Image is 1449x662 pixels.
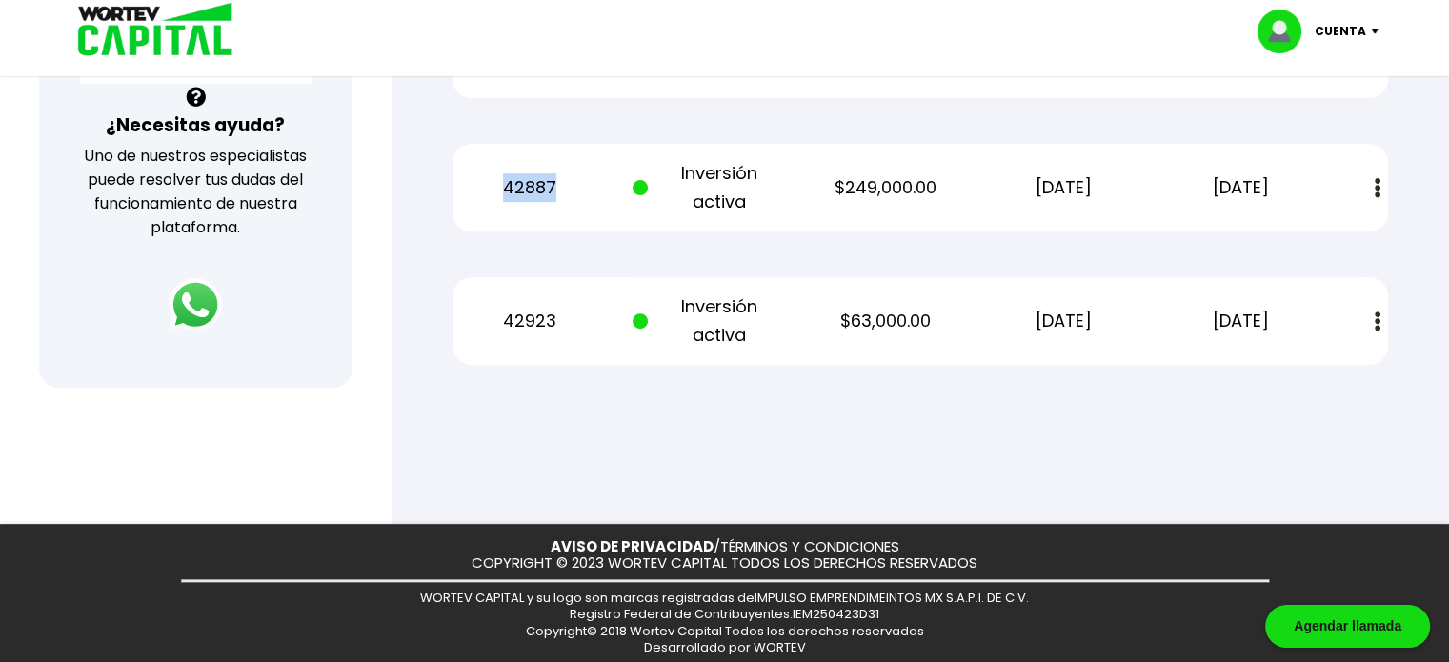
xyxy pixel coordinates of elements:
p: COPYRIGHT © 2023 WORTEV CAPITAL TODOS LOS DERECHOS RESERVADOS [472,555,977,572]
p: / [551,539,899,555]
p: [DATE] [988,173,1137,202]
p: Inversión activa [633,159,782,216]
span: Desarrollado por WORTEV [644,638,806,656]
p: Cuenta [1315,17,1366,46]
img: logos_whatsapp-icon.242b2217.svg [169,278,222,331]
p: 42887 [454,173,604,202]
div: Agendar llamada [1265,605,1430,648]
p: $63,000.00 [811,307,960,335]
h3: ¿Necesitas ayuda? [106,111,285,139]
a: TÉRMINOS Y CONDICIONES [720,536,899,556]
a: AVISO DE PRIVACIDAD [551,536,714,556]
p: [DATE] [1166,307,1316,335]
p: Uno de nuestros especialistas puede resolver tus dudas del funcionamiento de nuestra plataforma. [64,144,328,239]
p: 42923 [454,307,604,335]
img: icon-down [1366,29,1392,34]
span: WORTEV CAPITAL y su logo son marcas registradas de IMPULSO EMPRENDIMEINTOS MX S.A.P.I. DE C.V. [420,589,1029,607]
p: [DATE] [1166,173,1316,202]
p: [DATE] [988,307,1137,335]
p: $249,000.00 [811,173,960,202]
img: profile-image [1258,10,1315,53]
span: Registro Federal de Contribuyentes: IEM250423D31 [570,605,879,623]
p: Inversión activa [633,292,782,350]
span: Copyright© 2018 Wortev Capital Todos los derechos reservados [526,622,924,640]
